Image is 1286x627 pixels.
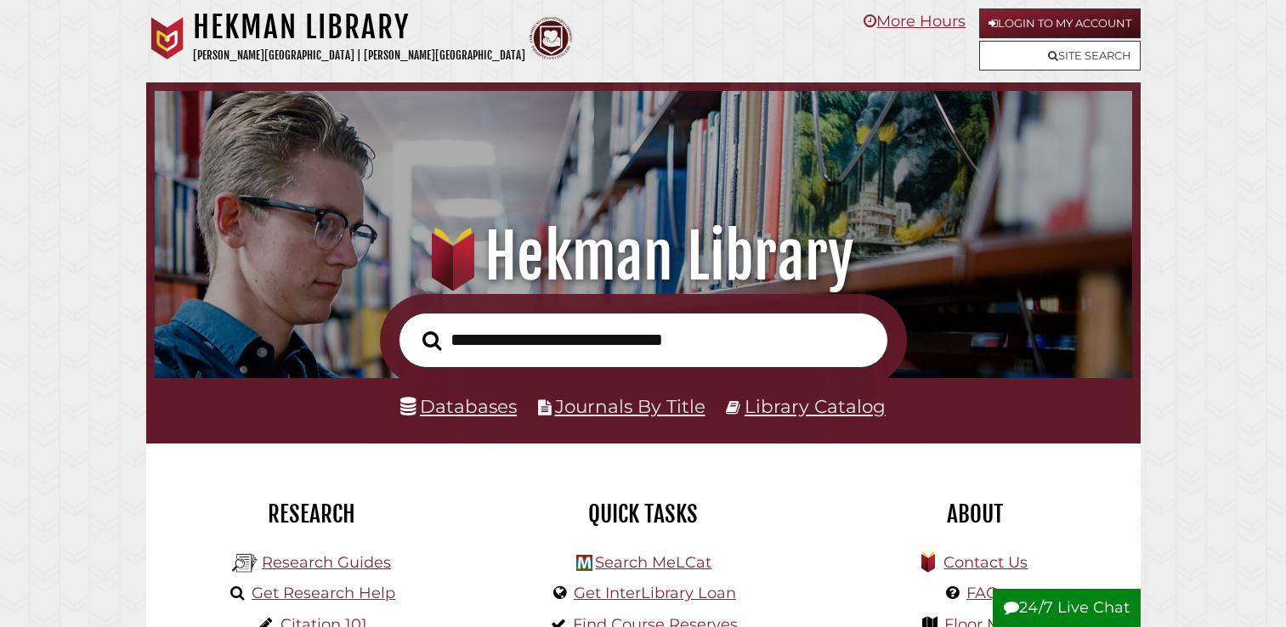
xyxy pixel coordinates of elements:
h1: Hekman Library [193,8,525,46]
img: Calvin University [146,17,189,59]
a: Databases [400,395,517,417]
h2: Research [159,500,465,528]
h2: Quick Tasks [490,500,796,528]
img: Calvin Theological Seminary [530,17,572,59]
a: Search MeLCat [595,553,711,572]
img: Hekman Library Logo [232,551,258,576]
a: Get Research Help [252,584,395,602]
img: Hekman Library Logo [576,555,592,571]
button: Search [414,326,450,356]
a: Get InterLibrary Loan [574,584,736,602]
h1: Hekman Library [173,219,1113,294]
p: [PERSON_NAME][GEOGRAPHIC_DATA] | [PERSON_NAME][GEOGRAPHIC_DATA] [193,46,525,65]
a: More Hours [864,12,966,31]
i: Search [422,330,441,350]
a: Login to My Account [979,8,1141,38]
a: Research Guides [262,553,391,572]
h2: About [822,500,1128,528]
a: Library Catalog [745,395,886,417]
a: FAQs [966,584,1006,602]
a: Site Search [979,41,1141,71]
a: Contact Us [943,553,1028,572]
a: Journals By Title [555,395,705,417]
